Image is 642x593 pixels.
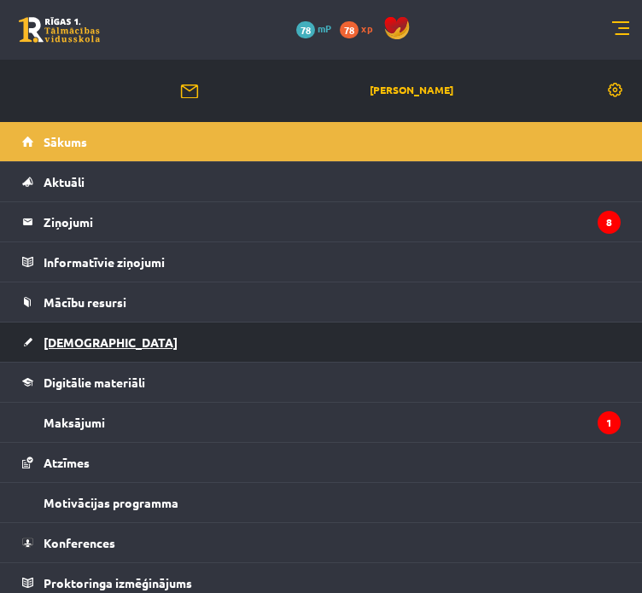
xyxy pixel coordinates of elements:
a: Informatīvie ziņojumi [22,242,621,282]
span: Digitālie materiāli [44,375,145,390]
span: 78 [340,21,359,38]
a: Konferences [22,523,621,562]
a: 78 xp [340,21,381,35]
a: Mācību resursi [22,282,621,322]
legend: Maksājumi [44,403,621,442]
span: mP [318,21,331,35]
span: Sākums [44,134,87,149]
span: 78 [296,21,315,38]
i: 8 [598,211,621,234]
span: Konferences [44,535,115,550]
a: Maksājumi1 [22,403,621,442]
a: Sākums [22,122,621,161]
legend: Ziņojumi [44,202,621,241]
span: xp [361,21,372,35]
span: [DEMOGRAPHIC_DATA] [44,334,178,350]
span: Aktuāli [44,174,85,189]
a: Motivācijas programma [22,483,621,522]
a: Rīgas 1. Tālmācības vidusskola [19,17,100,43]
a: [DEMOGRAPHIC_DATA] [22,323,621,362]
i: 1 [598,411,621,434]
span: Mācību resursi [44,294,126,310]
a: Ziņojumi8 [22,202,621,241]
span: Atzīmes [44,455,90,470]
a: [PERSON_NAME] [347,82,453,100]
legend: Informatīvie ziņojumi [44,242,621,282]
a: Aktuāli [22,162,621,201]
a: Atzīmes [22,443,621,482]
a: Digitālie materiāli [22,363,621,402]
span: Proktoringa izmēģinājums [44,575,192,590]
span: Motivācijas programma [44,495,178,510]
